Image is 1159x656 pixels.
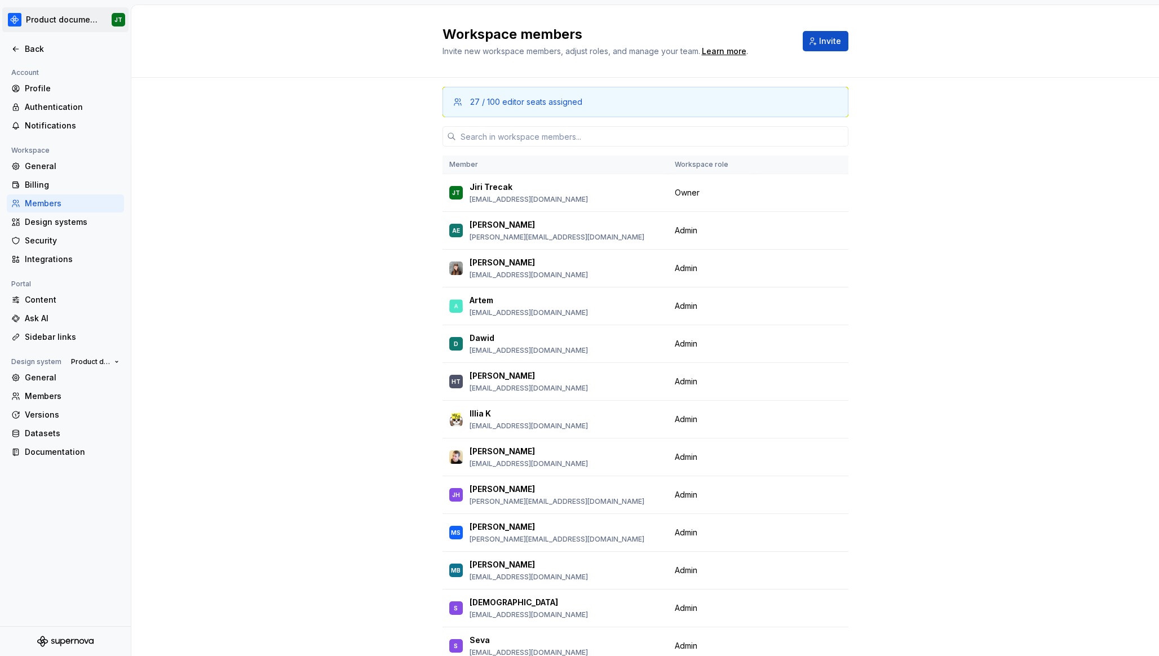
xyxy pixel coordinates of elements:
p: [EMAIL_ADDRESS][DOMAIN_NAME] [470,308,588,317]
p: [EMAIL_ADDRESS][DOMAIN_NAME] [470,195,588,204]
span: Admin [675,414,697,425]
div: General [25,161,120,172]
a: Content [7,291,124,309]
h2: Workspace members [443,25,789,43]
p: [PERSON_NAME] [470,484,535,495]
input: Search in workspace members... [456,126,848,147]
a: Back [7,40,124,58]
div: Integrations [25,254,120,265]
a: Members [7,194,124,212]
p: [EMAIL_ADDRESS][DOMAIN_NAME] [470,573,588,582]
span: Admin [675,602,697,614]
span: Admin [675,263,697,274]
a: Versions [7,406,124,424]
span: Admin [675,565,697,576]
p: Seva [470,635,490,646]
a: Sidebar links [7,328,124,346]
a: Integrations [7,250,124,268]
img: Aprile Elcich [449,261,463,275]
div: Authentication [25,101,120,113]
a: Design systems [7,213,124,231]
a: Ask AI [7,309,124,327]
div: S [454,602,458,614]
div: Back [25,43,120,55]
img: 87691e09-aac2-46b6-b153-b9fe4eb63333.png [8,13,21,26]
span: Invite [819,36,841,47]
span: . [700,47,748,56]
p: [PERSON_NAME][EMAIL_ADDRESS][DOMAIN_NAME] [470,233,644,242]
a: Security [7,232,124,250]
p: [EMAIL_ADDRESS][DOMAIN_NAME] [470,346,588,355]
div: Datasets [25,428,120,439]
div: MB [451,565,461,576]
div: JT [452,187,460,198]
p: [PERSON_NAME] [470,219,535,231]
p: [DEMOGRAPHIC_DATA] [470,597,558,608]
th: Workspace role [668,156,754,174]
div: Members [25,391,120,402]
span: Owner [675,187,700,198]
div: Ask AI [25,313,120,324]
div: Versions [25,409,120,420]
a: Learn more [702,46,746,57]
p: [PERSON_NAME] [470,446,535,457]
div: Members [25,198,120,209]
div: HT [452,376,461,387]
div: Profile [25,83,120,94]
th: Member [443,156,668,174]
div: JT [114,15,122,24]
div: S [454,640,458,651]
a: Authentication [7,98,124,116]
p: [PERSON_NAME] [470,559,535,570]
a: General [7,157,124,175]
a: Documentation [7,443,124,461]
img: Jan Poisl [449,450,463,464]
div: Design systems [25,216,120,228]
p: [PERSON_NAME] [470,521,535,533]
div: D [454,338,458,349]
p: Artem [470,295,493,306]
p: [PERSON_NAME][EMAIL_ADDRESS][DOMAIN_NAME] [470,535,644,544]
div: AE [452,225,460,236]
div: Workspace [7,144,54,157]
div: JH [452,489,460,500]
button: Invite [803,31,848,51]
p: [EMAIL_ADDRESS][DOMAIN_NAME] [470,459,588,468]
p: [EMAIL_ADDRESS][DOMAIN_NAME] [470,422,588,431]
div: Content [25,294,120,305]
p: [EMAIL_ADDRESS][DOMAIN_NAME] [470,610,588,619]
p: [EMAIL_ADDRESS][DOMAIN_NAME] [470,384,588,393]
a: Members [7,387,124,405]
div: Sidebar links [25,331,120,343]
p: [PERSON_NAME] [470,370,535,382]
span: Admin [675,527,697,538]
a: Notifications [7,117,124,135]
p: Jiri Trecak [470,181,512,193]
div: Notifications [25,120,120,131]
div: Portal [7,277,36,291]
p: [PERSON_NAME] [470,257,535,268]
svg: Supernova Logo [37,636,94,647]
div: Account [7,66,43,79]
div: MS [451,527,461,538]
span: Admin [675,451,697,463]
span: Admin [675,489,697,500]
p: Illia K [470,408,491,419]
a: General [7,369,124,387]
span: Invite new workspace members, adjust roles, and manage your team. [443,46,700,56]
span: Admin [675,338,697,349]
p: [EMAIL_ADDRESS][DOMAIN_NAME] [470,271,588,280]
a: Datasets [7,424,124,442]
span: Admin [675,376,697,387]
span: Admin [675,300,697,312]
div: Security [25,235,120,246]
span: Product documentation [71,357,110,366]
div: Product documentation [26,14,98,25]
div: Billing [25,179,120,190]
img: Illia K [449,413,463,426]
div: Documentation [25,446,120,458]
span: Admin [675,225,697,236]
p: Dawid [470,333,494,344]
